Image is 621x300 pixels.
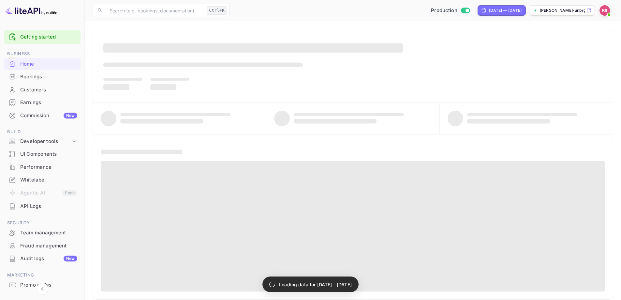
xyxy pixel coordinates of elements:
[4,96,81,108] a: Earnings
[4,279,81,291] a: Promo codes
[4,227,81,239] div: Team management
[37,283,48,295] button: Collapse navigation
[599,5,610,16] img: Kobus Roux
[4,50,81,57] span: Business
[279,281,352,288] p: Loading data for [DATE] - [DATE]
[5,5,57,16] img: LiteAPI logo
[4,109,81,122] div: CommissionNew
[4,71,81,83] div: Bookings
[4,174,81,186] a: Whitelabel
[20,281,77,289] div: Promo codes
[207,6,227,15] div: Ctrl+K
[4,71,81,83] a: Bookings
[20,176,77,184] div: Whitelabel
[4,128,81,135] span: Build
[64,113,77,118] div: New
[4,96,81,109] div: Earnings
[20,150,77,158] div: UI Components
[4,30,81,44] div: Getting started
[4,227,81,239] a: Team management
[4,200,81,212] a: API Logs
[4,200,81,213] div: API Logs
[20,60,77,68] div: Home
[20,229,77,237] div: Team management
[4,272,81,279] span: Marketing
[20,203,77,210] div: API Logs
[20,112,77,119] div: Commission
[20,242,77,250] div: Fraud management
[20,99,77,106] div: Earnings
[4,219,81,227] span: Security
[4,84,81,96] a: Customers
[4,161,81,173] a: Performance
[4,58,81,70] a: Home
[20,164,77,171] div: Performance
[20,73,77,81] div: Bookings
[4,252,81,265] div: Audit logsNew
[428,7,472,14] div: Switch to Sandbox mode
[4,136,81,147] div: Developer tools
[20,33,77,41] a: Getting started
[20,255,77,262] div: Audit logs
[20,86,77,94] div: Customers
[489,8,522,13] div: [DATE] — [DATE]
[4,148,81,160] a: UI Components
[4,240,81,252] a: Fraud management
[106,4,204,17] input: Search (e.g. bookings, documentation)
[20,138,71,145] div: Developer tools
[4,252,81,264] a: Audit logsNew
[64,256,77,261] div: New
[540,8,585,13] p: [PERSON_NAME]-unbrg.[PERSON_NAME]...
[4,109,81,121] a: CommissionNew
[4,240,81,252] div: Fraud management
[431,7,457,14] span: Production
